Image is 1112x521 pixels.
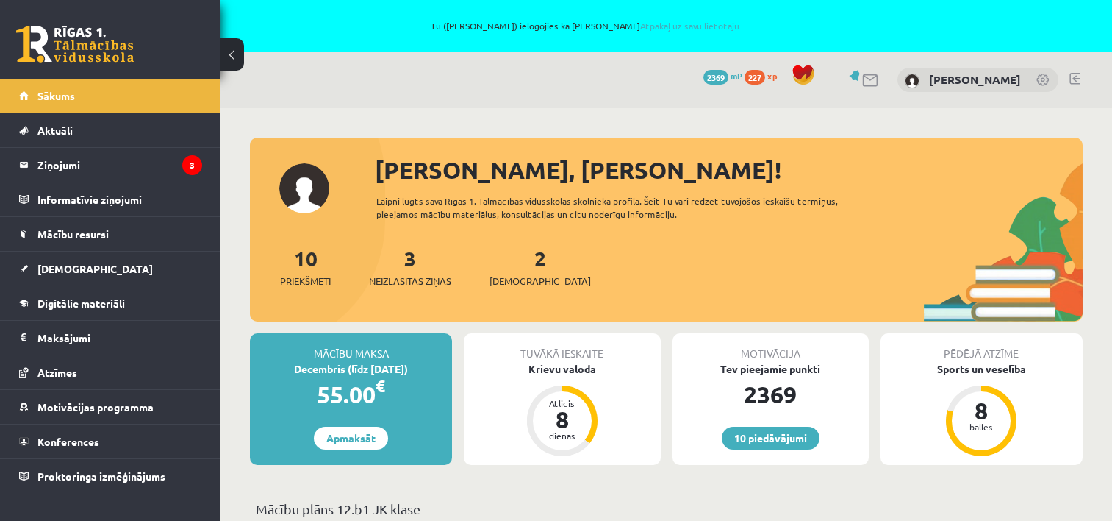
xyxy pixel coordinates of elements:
div: Motivācija [672,333,869,361]
a: 10 piedāvājumi [722,427,819,450]
a: Proktoringa izmēģinājums [19,459,202,493]
div: 2369 [672,377,869,412]
div: Mācību maksa [250,333,452,361]
a: Aktuāli [19,113,202,147]
a: Atzīmes [19,355,202,389]
a: [DEMOGRAPHIC_DATA] [19,252,202,286]
div: Sports un veselība [880,361,1083,377]
a: 227 xp [745,70,784,82]
span: [DEMOGRAPHIC_DATA] [489,274,591,288]
span: Tu ([PERSON_NAME]) ielogojies kā [PERSON_NAME] [169,21,1001,30]
a: 10Priekšmeti [280,245,331,288]
a: Konferences [19,425,202,458]
p: Mācību plāns 12.b1 JK klase [256,499,1077,519]
div: Tev pieejamie punkti [672,361,869,377]
a: Krievu valoda Atlicis 8 dienas [464,361,660,458]
span: xp [767,70,777,82]
a: Apmaksāt [314,427,388,450]
div: dienas [540,431,584,440]
legend: Informatīvie ziņojumi [37,182,202,216]
a: Motivācijas programma [19,390,202,424]
a: Sākums [19,79,202,113]
a: Ziņojumi3 [19,148,202,182]
a: Atpakaļ uz savu lietotāju [640,20,739,32]
span: 2369 [703,70,728,85]
span: Motivācijas programma [37,400,154,414]
div: 55.00 [250,377,452,412]
span: Atzīmes [37,366,77,379]
div: 8 [959,399,1003,422]
span: Neizlasītās ziņas [369,274,451,288]
span: € [376,375,385,397]
span: mP [731,70,742,82]
i: 3 [182,155,202,175]
div: Laipni lūgts savā Rīgas 1. Tālmācības vidusskolas skolnieka profilā. Šeit Tu vari redzēt tuvojošo... [376,194,876,221]
span: Proktoringa izmēģinājums [37,469,165,483]
span: Konferences [37,435,99,448]
a: Mācību resursi [19,217,202,251]
div: Decembris (līdz [DATE]) [250,361,452,377]
span: Aktuāli [37,124,73,137]
span: 227 [745,70,765,85]
a: Informatīvie ziņojumi [19,182,202,216]
a: [PERSON_NAME] [929,72,1021,87]
span: Priekšmeti [280,274,331,288]
a: Sports un veselība 8 balles [880,361,1083,458]
legend: Maksājumi [37,321,202,355]
div: Pēdējā atzīme [880,333,1083,361]
div: [PERSON_NAME], [PERSON_NAME]! [375,152,1083,188]
div: Tuvākā ieskaite [464,333,660,361]
a: 3Neizlasītās ziņas [369,245,451,288]
a: Maksājumi [19,321,202,355]
span: Digitālie materiāli [37,297,125,310]
div: balles [959,422,1003,431]
img: Robijs Cabuls [905,74,919,88]
a: Rīgas 1. Tālmācības vidusskola [16,26,134,63]
a: 2369 mP [703,70,742,82]
span: Sākums [37,89,75,102]
a: 2[DEMOGRAPHIC_DATA] [489,245,591,288]
a: Digitālie materiāli [19,286,202,320]
span: [DEMOGRAPHIC_DATA] [37,262,153,275]
span: Mācību resursi [37,227,109,241]
div: Atlicis [540,399,584,408]
div: 8 [540,408,584,431]
div: Krievu valoda [464,361,660,377]
legend: Ziņojumi [37,148,202,182]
